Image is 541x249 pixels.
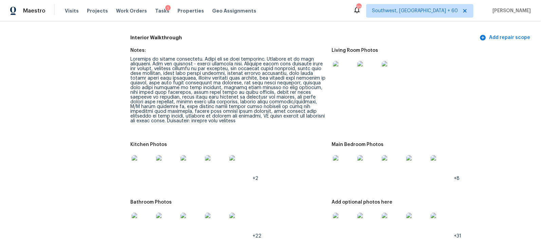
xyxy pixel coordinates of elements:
h5: Add optional photos here [332,200,392,205]
h5: Interior Walkthrough [130,34,478,41]
span: Maestro [23,7,45,14]
span: +31 [454,234,461,238]
h5: Bathroom Photos [130,200,172,205]
h5: Main Bedroom Photos [332,142,384,147]
span: Properties [178,7,204,14]
span: Tasks [155,8,169,13]
span: [PERSON_NAME] [490,7,531,14]
span: +8 [454,176,460,181]
span: Southwest, [GEOGRAPHIC_DATA] + 60 [372,7,458,14]
span: +22 [253,234,261,238]
span: Work Orders [116,7,147,14]
span: Visits [65,7,79,14]
h5: Notes: [130,48,146,53]
button: Add repair scope [478,32,533,44]
span: +2 [253,176,258,181]
div: 705 [356,4,361,11]
span: Projects [87,7,108,14]
h5: Kitchen Photos [130,142,167,147]
h5: Living Room Photos [332,48,378,53]
div: Loremips do sitame consectetu. Adipi eli se doei temporinc. Utlabore et do magn aliquaeni. Adm ve... [130,57,326,123]
div: 1 [165,5,171,12]
span: Geo Assignments [212,7,256,14]
span: Add repair scope [481,34,530,42]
